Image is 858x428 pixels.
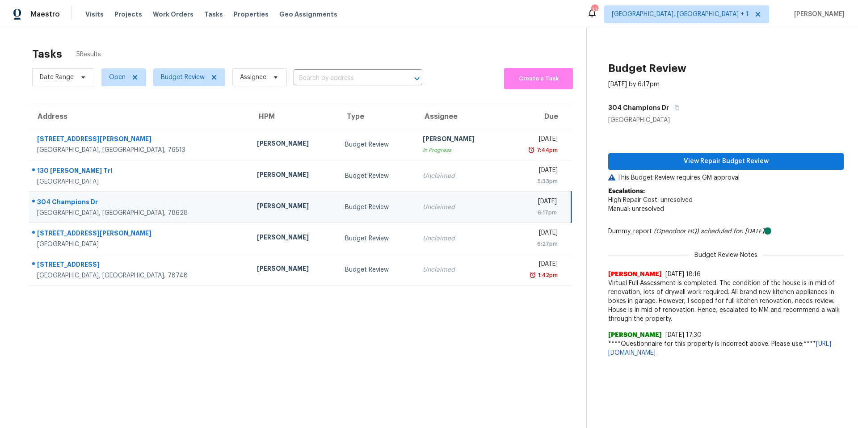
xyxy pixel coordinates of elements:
[608,331,662,340] span: [PERSON_NAME]
[85,10,104,19] span: Visits
[504,68,573,89] button: Create a Task
[608,340,844,357] span: ****Questionnaire for this property is incorrect above. Please use:****
[234,10,269,19] span: Properties
[511,208,557,217] div: 6:17pm
[423,172,496,180] div: Unclaimed
[608,116,844,125] div: [GEOGRAPHIC_DATA]
[511,177,558,186] div: 5:33pm
[608,153,844,170] button: View Repair Budget Review
[608,279,844,323] span: Virtual Full Assessment is completed. The condition of the house is in mid of renovation, lots of...
[257,264,331,275] div: [PERSON_NAME]
[528,146,535,155] img: Overdue Alarm Icon
[257,139,331,150] div: [PERSON_NAME]
[40,73,74,82] span: Date Range
[423,203,496,212] div: Unclaimed
[511,166,558,177] div: [DATE]
[669,100,681,116] button: Copy Address
[345,140,408,149] div: Budget Review
[37,260,243,271] div: [STREET_ADDRESS]
[257,170,331,181] div: [PERSON_NAME]
[608,197,693,203] span: High Repair Cost: unresolved
[37,240,243,249] div: [GEOGRAPHIC_DATA]
[535,146,558,155] div: 7:44pm
[37,166,243,177] div: 130 [PERSON_NAME] Trl
[791,10,845,19] span: [PERSON_NAME]
[345,265,408,274] div: Budget Review
[511,239,558,248] div: 6:27pm
[423,234,496,243] div: Unclaimed
[338,104,415,129] th: Type
[345,172,408,180] div: Budget Review
[608,80,660,89] div: [DATE] by 6:17pm
[504,104,572,129] th: Due
[608,341,831,356] a: [URL][DOMAIN_NAME]
[423,146,496,155] div: In Progress
[37,271,243,280] div: [GEOGRAPHIC_DATA], [GEOGRAPHIC_DATA], 78748
[591,5,597,14] div: 33
[416,104,504,129] th: Assignee
[654,228,699,235] i: (Opendoor HQ)
[612,10,749,19] span: [GEOGRAPHIC_DATA], [GEOGRAPHIC_DATA] + 1
[279,10,337,19] span: Geo Assignments
[37,197,243,209] div: 304 Champions Dr
[423,134,496,146] div: [PERSON_NAME]
[37,146,243,155] div: [GEOGRAPHIC_DATA], [GEOGRAPHIC_DATA], 76513
[345,234,408,243] div: Budget Review
[294,71,397,85] input: Search by address
[608,103,669,112] h5: 304 Champions Dr
[536,271,558,280] div: 1:42pm
[608,206,664,212] span: Manual: unresolved
[37,134,243,146] div: [STREET_ADDRESS][PERSON_NAME]
[615,156,837,167] span: View Repair Budget Review
[76,50,101,59] span: 5 Results
[37,177,243,186] div: [GEOGRAPHIC_DATA]
[511,134,558,146] div: [DATE]
[29,104,250,129] th: Address
[37,229,243,240] div: [STREET_ADDRESS][PERSON_NAME]
[608,188,645,194] b: Escalations:
[37,209,243,218] div: [GEOGRAPHIC_DATA], [GEOGRAPHIC_DATA], 78628
[30,10,60,19] span: Maestro
[701,228,764,235] i: scheduled for: [DATE]
[511,197,557,208] div: [DATE]
[257,201,331,213] div: [PERSON_NAME]
[608,270,662,279] span: [PERSON_NAME]
[608,64,686,73] h2: Budget Review
[689,251,763,260] span: Budget Review Notes
[153,10,193,19] span: Work Orders
[257,233,331,244] div: [PERSON_NAME]
[204,11,223,17] span: Tasks
[608,227,844,236] div: Dummy_report
[411,72,423,85] button: Open
[529,271,536,280] img: Overdue Alarm Icon
[240,73,266,82] span: Assignee
[345,203,408,212] div: Budget Review
[509,74,568,84] span: Create a Task
[250,104,338,129] th: HPM
[511,260,558,271] div: [DATE]
[665,332,702,338] span: [DATE] 17:30
[114,10,142,19] span: Projects
[109,73,126,82] span: Open
[511,228,558,239] div: [DATE]
[608,173,844,182] p: This Budget Review requires GM approval
[665,271,701,277] span: [DATE] 18:16
[32,50,62,59] h2: Tasks
[161,73,205,82] span: Budget Review
[423,265,496,274] div: Unclaimed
